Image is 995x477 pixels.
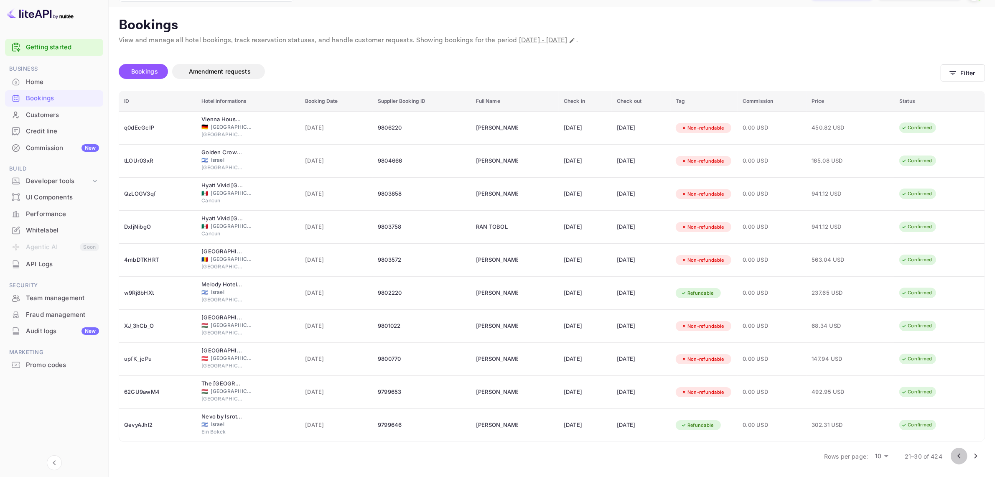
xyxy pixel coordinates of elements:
[743,355,802,364] span: 0.00 USD
[812,156,853,166] span: 165.08 USD
[378,154,466,168] div: 9804666
[564,352,607,366] div: [DATE]
[5,74,103,90] div: Home
[378,220,466,234] div: 9803758
[124,220,191,234] div: DxIjNibgO
[5,307,103,323] div: Fraud management
[564,253,607,267] div: [DATE]
[896,420,937,430] div: Confirmed
[201,131,243,138] span: [GEOGRAPHIC_DATA]
[5,107,103,122] a: Customers
[5,206,103,222] div: Performance
[5,107,103,123] div: Customers
[676,255,730,265] div: Non-refundable
[5,74,103,89] a: Home
[201,389,208,394] span: Hungary
[124,286,191,300] div: w9Rj8bHXt
[378,319,466,333] div: 9801022
[26,209,99,219] div: Performance
[26,127,99,136] div: Credit line
[676,354,730,365] div: Non-refundable
[617,385,666,399] div: [DATE]
[7,7,74,20] img: LiteAPI logo
[300,91,373,112] th: Booking Date
[201,290,208,295] span: Israel
[5,164,103,173] span: Build
[967,448,984,464] button: Go to next page
[5,357,103,373] div: Promo codes
[124,352,191,366] div: upfK_jcPu
[743,156,802,166] span: 0.00 USD
[564,121,607,135] div: [DATE]
[124,121,191,135] div: q0dEcGcIP
[119,91,196,112] th: ID
[5,290,103,306] div: Team management
[812,321,853,331] span: 68.34 USD
[476,286,518,300] div: ESTI BRUCKMAN
[896,189,937,199] div: Confirmed
[378,121,466,135] div: 9806220
[305,156,368,166] span: [DATE]
[894,91,985,112] th: Status
[5,256,103,273] div: API Logs
[305,355,368,364] span: [DATE]
[905,452,942,461] p: 21–30 of 424
[564,385,607,399] div: [DATE]
[201,413,243,421] div: Nevo by Isrotel Collection
[373,91,471,112] th: Supplier Booking ID
[5,189,103,206] div: UI Components
[201,296,243,304] span: [GEOGRAPHIC_DATA]
[305,189,368,199] span: [DATE]
[26,226,99,235] div: Whitelabel
[617,187,666,201] div: [DATE]
[5,323,103,339] div: Audit logsNew
[476,187,518,201] div: MARCELA FELDMAN
[5,140,103,156] a: CommissionNew
[812,222,853,232] span: 941.12 USD
[81,327,99,335] div: New
[201,422,208,427] span: Israel
[807,91,894,112] th: Price
[124,319,191,333] div: XJ_3hCb_O
[519,36,567,45] span: [DATE] - [DATE]
[5,348,103,357] span: Marketing
[26,360,99,370] div: Promo codes
[211,189,252,197] span: [GEOGRAPHIC_DATA]
[378,385,466,399] div: 9799653
[812,189,853,199] span: 941.12 USD
[896,387,937,397] div: Confirmed
[378,418,466,432] div: 9799646
[5,206,103,222] a: Performance
[564,418,607,432] div: [DATE]
[896,156,937,166] div: Confirmed
[5,189,103,205] a: UI Components
[476,220,518,234] div: RAN TOBOL
[124,385,191,399] div: 62GU9awM4
[671,91,738,112] th: Tag
[5,222,103,239] div: Whitelabel
[5,323,103,339] a: Audit logsNew
[617,286,666,300] div: [DATE]
[378,286,466,300] div: 9802220
[476,418,518,432] div: PAZIT TAYEB
[305,222,368,232] span: [DATE]
[896,255,937,265] div: Confirmed
[201,197,243,204] span: Cancun
[124,154,191,168] div: tLOUr03xR
[5,307,103,322] a: Fraud management
[617,154,666,168] div: [DATE]
[201,380,243,388] div: The Aquincum Hotel Budapest
[612,91,671,112] th: Check out
[201,181,243,190] div: Hyatt Vivid Grand Island Adults Only All-Inclusive
[26,110,99,120] div: Customers
[119,64,941,79] div: account-settings tabs
[305,255,368,265] span: [DATE]
[676,189,730,199] div: Non-refundable
[26,176,91,186] div: Developer tools
[201,356,208,361] span: Austria
[124,418,191,432] div: QevyAJhl2
[812,288,853,298] span: 237.65 USD
[824,452,868,461] p: Rows per page:
[211,123,252,131] span: [GEOGRAPHIC_DATA]
[559,91,612,112] th: Check in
